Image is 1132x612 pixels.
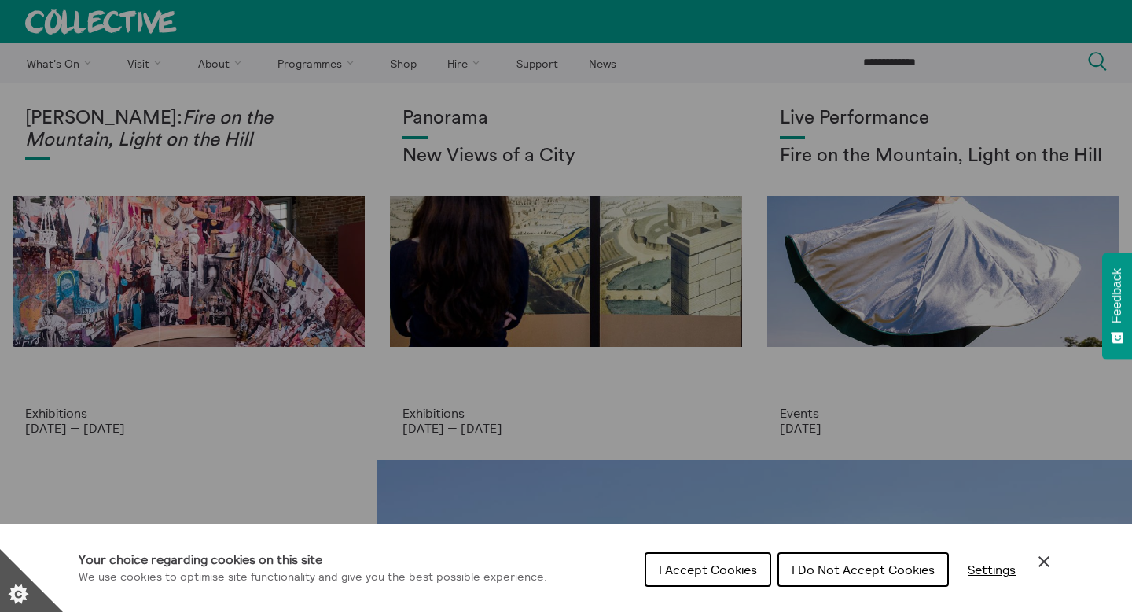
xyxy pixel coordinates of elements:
[1110,268,1124,323] span: Feedback
[79,550,547,569] h1: Your choice regarding cookies on this site
[955,554,1028,585] button: Settings
[79,569,547,586] p: We use cookies to optimise site functionality and give you the best possible experience.
[645,552,771,587] button: I Accept Cookies
[792,562,935,577] span: I Do Not Accept Cookies
[1102,253,1132,359] button: Feedback - Show survey
[968,562,1016,577] span: Settings
[777,552,949,587] button: I Do Not Accept Cookies
[659,562,757,577] span: I Accept Cookies
[1035,552,1053,571] button: Close Cookie Control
